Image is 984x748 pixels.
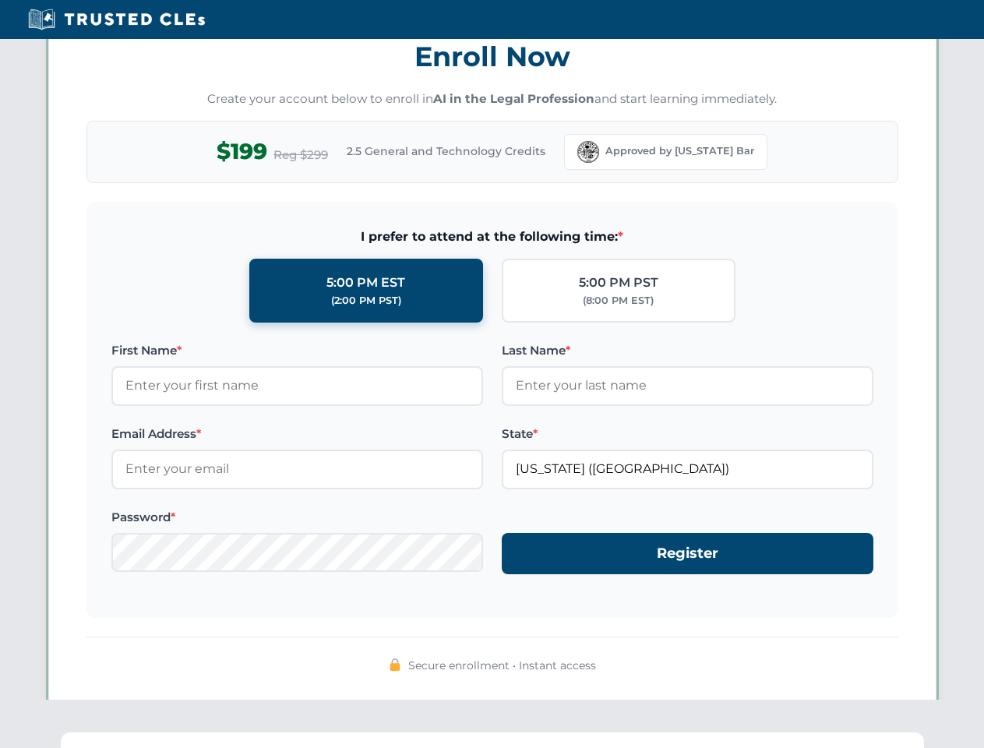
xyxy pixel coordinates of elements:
[217,134,267,169] span: $199
[605,143,754,159] span: Approved by [US_STATE] Bar
[389,658,401,671] img: 🔒
[577,141,599,163] img: Florida Bar
[111,366,483,405] input: Enter your first name
[502,341,873,360] label: Last Name
[23,8,210,31] img: Trusted CLEs
[502,450,873,489] input: Florida (FL)
[433,91,594,106] strong: AI in the Legal Profession
[86,90,898,108] p: Create your account below to enroll in and start learning immediately.
[502,366,873,405] input: Enter your last name
[111,425,483,443] label: Email Address
[408,657,596,674] span: Secure enrollment • Instant access
[273,146,328,164] span: Reg $299
[326,273,405,293] div: 5:00 PM EST
[347,143,545,160] span: 2.5 General and Technology Credits
[111,227,873,247] span: I prefer to attend at the following time:
[111,450,483,489] input: Enter your email
[583,293,654,309] div: (8:00 PM EST)
[502,425,873,443] label: State
[502,533,873,574] button: Register
[111,341,483,360] label: First Name
[86,32,898,81] h3: Enroll Now
[331,293,401,309] div: (2:00 PM PST)
[579,273,658,293] div: 5:00 PM PST
[111,508,483,527] label: Password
